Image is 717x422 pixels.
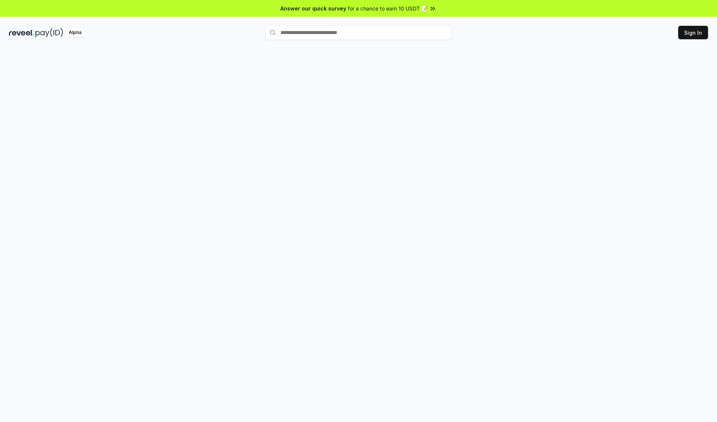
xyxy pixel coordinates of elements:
span: Answer our quick survey [280,4,346,12]
button: Sign In [678,26,708,39]
img: reveel_dark [9,28,34,37]
div: Alpha [65,28,86,37]
span: for a chance to earn 10 USDT 📝 [348,4,428,12]
img: pay_id [35,28,63,37]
